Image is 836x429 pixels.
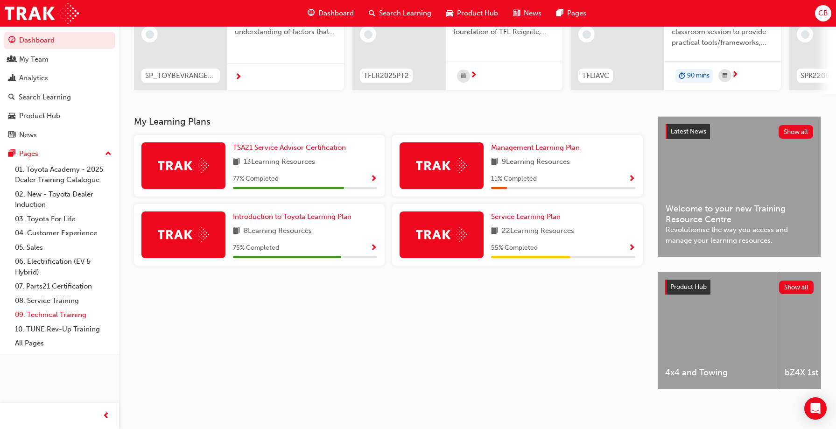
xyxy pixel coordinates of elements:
[583,30,591,39] span: learningRecordVerb_NONE-icon
[4,127,115,144] a: News
[8,93,15,102] span: search-icon
[4,89,115,106] a: Search Learning
[506,4,549,23] a: news-iconNews
[103,410,110,422] span: prev-icon
[679,70,685,82] span: duration-icon
[687,70,710,81] span: 90 mins
[801,30,809,39] span: learningRecordVerb_NONE-icon
[439,4,506,23] a: car-iconProduct Hub
[233,212,351,221] span: Introduction to Toyota Learning Plan
[233,142,350,153] a: TSA21 Service Advisor Certification
[491,142,583,153] a: Management Learning Plan
[491,174,537,184] span: 11 % Completed
[582,70,609,81] span: TFLIAVC
[665,367,769,378] span: 4x4 and Towing
[369,7,375,19] span: search-icon
[19,130,37,141] div: News
[370,173,377,185] button: Show Progress
[11,212,115,226] a: 03. Toyota For Life
[233,225,240,237] span: book-icon
[8,74,15,83] span: chart-icon
[145,70,216,81] span: SP_TOYBEVRANGE_EL
[524,8,541,19] span: News
[470,71,477,80] span: next-icon
[779,281,814,294] button: Show all
[491,211,564,222] a: Service Learning Plan
[11,187,115,212] a: 02. New - Toyota Dealer Induction
[779,125,814,139] button: Show all
[361,4,439,23] a: search-iconSearch Learning
[244,156,315,168] span: 13 Learning Resources
[370,242,377,254] button: Show Progress
[4,145,115,162] button: Pages
[4,30,115,145] button: DashboardMy TeamAnalyticsSearch LearningProduct HubNews
[4,107,115,125] a: Product Hub
[666,124,813,139] a: Latest NewsShow all
[19,92,71,103] div: Search Learning
[105,148,112,160] span: up-icon
[11,162,115,187] a: 01. Toyota Academy - 2025 Dealer Training Catalogue
[502,156,570,168] span: 9 Learning Resources
[491,225,498,237] span: book-icon
[19,148,38,159] div: Pages
[11,254,115,279] a: 06. Electrification (EV & Hybrid)
[11,279,115,294] a: 07. Parts21 Certification
[8,150,15,158] span: pages-icon
[446,7,453,19] span: car-icon
[5,3,79,24] img: Trak
[11,226,115,240] a: 04. Customer Experience
[567,8,586,19] span: Pages
[8,56,15,64] span: people-icon
[19,111,60,121] div: Product Hub
[461,70,466,82] span: calendar-icon
[818,8,828,19] span: CB
[549,4,594,23] a: pages-iconPages
[457,8,498,19] span: Product Hub
[671,127,706,135] span: Latest News
[8,112,15,120] span: car-icon
[723,70,727,82] span: calendar-icon
[233,211,355,222] a: Introduction to Toyota Learning Plan
[815,5,831,21] button: CB
[513,7,520,19] span: news-icon
[300,4,361,23] a: guage-iconDashboard
[379,8,431,19] span: Search Learning
[4,32,115,49] a: Dashboard
[416,158,467,173] img: Trak
[491,243,538,253] span: 55 % Completed
[4,51,115,68] a: My Team
[19,73,48,84] div: Analytics
[370,175,377,183] span: Show Progress
[628,242,635,254] button: Show Progress
[628,173,635,185] button: Show Progress
[502,225,574,237] span: 22 Learning Resources
[658,116,821,257] a: Latest NewsShow allWelcome to your new Training Resource CentreRevolutionise the way you access a...
[628,175,635,183] span: Show Progress
[666,225,813,246] span: Revolutionise the way you access and manage your learning resources.
[158,227,209,242] img: Trak
[233,174,279,184] span: 77 % Completed
[8,36,15,45] span: guage-icon
[670,283,707,291] span: Product Hub
[11,294,115,308] a: 08. Service Training
[4,70,115,87] a: Analytics
[364,30,372,39] span: learningRecordVerb_NONE-icon
[233,243,279,253] span: 75 % Completed
[158,158,209,173] img: Trak
[244,225,312,237] span: 8 Learning Resources
[11,308,115,322] a: 09. Technical Training
[364,70,409,81] span: TFLR2025PT2
[416,227,467,242] img: Trak
[235,73,242,82] span: next-icon
[556,7,563,19] span: pages-icon
[666,204,813,225] span: Welcome to your new Training Resource Centre
[233,156,240,168] span: book-icon
[134,116,643,127] h3: My Learning Plans
[491,212,561,221] span: Service Learning Plan
[491,143,580,152] span: Management Learning Plan
[146,30,154,39] span: learningRecordVerb_NONE-icon
[665,280,814,295] a: Product HubShow all
[672,16,773,48] span: This is a 90 minute virtual classroom session to provide practical tools/frameworks, behaviours a...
